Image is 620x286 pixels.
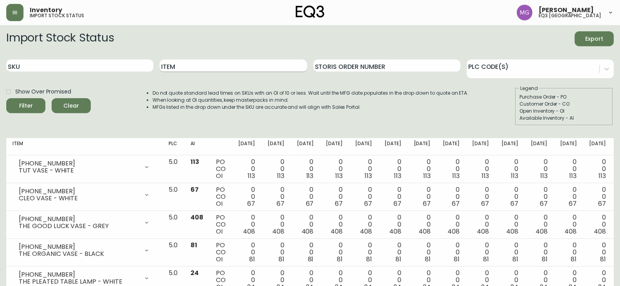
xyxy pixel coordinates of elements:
[598,171,606,180] span: 113
[519,101,609,108] div: Customer Order - CO
[216,199,223,208] span: OI
[15,88,71,96] span: Show Over Promised
[308,255,314,264] span: 81
[510,199,518,208] span: 67
[423,171,431,180] span: 113
[365,171,372,180] span: 113
[531,214,548,235] div: 0 0
[19,243,139,250] div: [PHONE_NUMBER]
[335,171,343,180] span: 113
[297,214,314,235] div: 0 0
[249,255,255,264] span: 81
[302,227,314,236] span: 408
[19,250,139,257] div: THE ORGANIC VASE - BLACK
[540,199,548,208] span: 67
[162,211,184,239] td: 5.0
[243,227,255,236] span: 408
[19,188,139,195] div: [PHONE_NUMBER]
[443,214,460,235] div: 0 0
[385,214,401,235] div: 0 0
[385,186,401,207] div: 0 0
[153,97,469,104] li: When looking at OI quantities, keep masterpacks in mind.
[437,138,466,155] th: [DATE]
[571,255,577,264] span: 81
[13,214,156,231] div: [PHONE_NUMBER]THE GOOD LUCK VASE - GREY
[19,271,139,278] div: [PHONE_NUMBER]
[190,185,199,194] span: 67
[589,242,606,263] div: 0 0
[184,138,210,155] th: AI
[19,167,139,174] div: TUT VASE - WHITE
[19,216,139,223] div: [PHONE_NUMBER]
[296,5,325,18] img: logo
[355,242,372,263] div: 0 0
[232,138,261,155] th: [DATE]
[519,115,609,122] div: Available Inventory - AI
[272,227,284,236] span: 408
[162,138,184,155] th: PLC
[6,31,114,46] h2: Import Stock Status
[414,158,431,180] div: 0 0
[483,255,489,264] span: 81
[511,171,518,180] span: 113
[519,94,609,101] div: Purchase Order - PO
[408,138,437,155] th: [DATE]
[443,186,460,207] div: 0 0
[569,199,577,208] span: 67
[297,186,314,207] div: 0 0
[466,138,495,155] th: [DATE]
[19,195,139,202] div: CLEO VASE - WHITE
[268,242,284,263] div: 0 0
[162,155,184,183] td: 5.0
[501,214,518,235] div: 0 0
[395,255,401,264] span: 81
[331,227,343,236] span: 408
[560,186,577,207] div: 0 0
[326,242,343,263] div: 0 0
[366,255,372,264] span: 81
[355,186,372,207] div: 0 0
[389,227,401,236] span: 408
[506,227,518,236] span: 408
[268,214,284,235] div: 0 0
[385,158,401,180] div: 0 0
[589,214,606,235] div: 0 0
[472,158,489,180] div: 0 0
[594,227,606,236] span: 408
[52,98,91,113] button: Clear
[385,242,401,263] div: 0 0
[355,214,372,235] div: 0 0
[58,101,84,111] span: Clear
[495,138,525,155] th: [DATE]
[569,171,577,180] span: 113
[477,227,489,236] span: 408
[447,227,460,236] span: 408
[320,138,349,155] th: [DATE]
[238,186,255,207] div: 0 0
[306,171,314,180] span: 113
[360,227,372,236] span: 408
[560,158,577,180] div: 0 0
[517,5,532,20] img: de8837be2a95cd31bb7c9ae23fe16153
[378,138,408,155] th: [DATE]
[394,171,401,180] span: 113
[531,242,548,263] div: 0 0
[414,242,431,263] div: 0 0
[216,171,223,180] span: OI
[190,157,199,166] span: 113
[452,171,460,180] span: 113
[531,158,548,180] div: 0 0
[6,138,162,155] th: Item
[162,183,184,211] td: 5.0
[583,138,612,155] th: [DATE]
[268,186,284,207] div: 0 0
[481,199,489,208] span: 67
[216,255,223,264] span: OI
[355,158,372,180] div: 0 0
[247,199,255,208] span: 67
[248,171,255,180] span: 113
[414,186,431,207] div: 0 0
[291,138,320,155] th: [DATE]
[519,108,609,115] div: Open Inventory - OI
[452,199,460,208] span: 67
